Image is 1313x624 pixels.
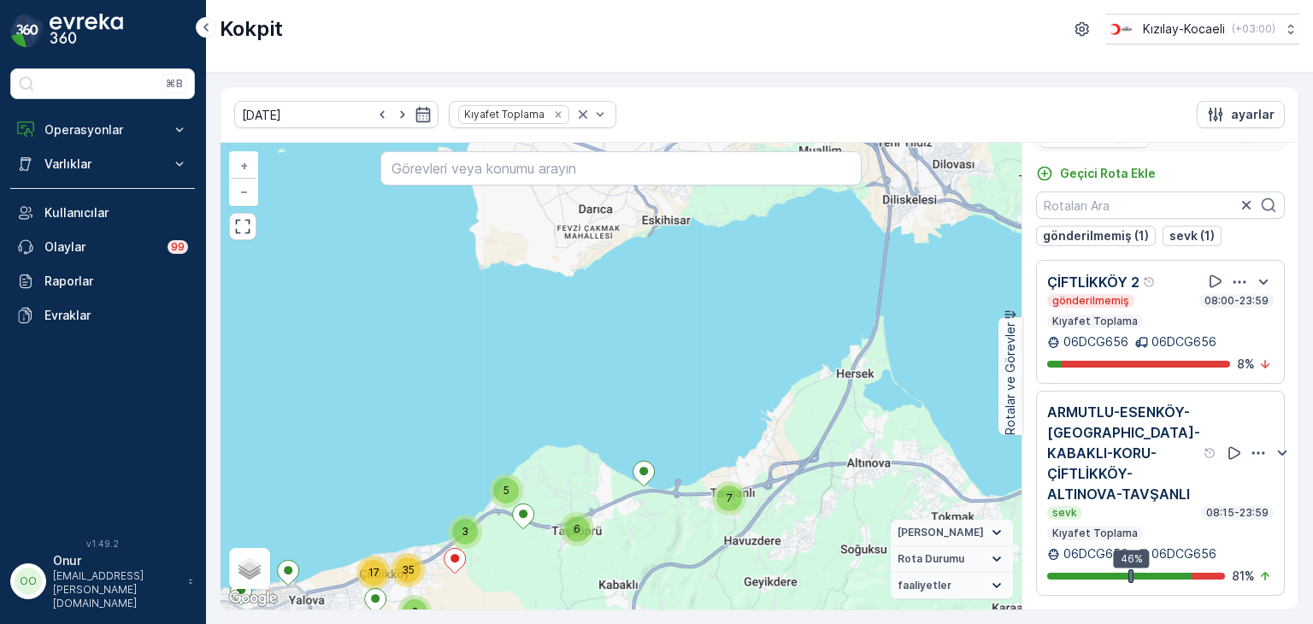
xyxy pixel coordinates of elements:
[10,539,195,549] span: v 1.49.2
[1106,14,1299,44] button: Kızılay-Kocaeli(+03:00)
[10,14,44,48] img: logo
[1036,165,1156,182] a: Geçici Rota Ekle
[44,238,157,256] p: Olaylar
[231,179,256,204] a: Uzaklaştır
[231,153,256,179] a: Yakınlaştır
[1047,272,1139,292] p: ÇİFTLİKKÖY 2
[240,184,249,198] span: −
[1060,165,1156,182] p: Geçici Rota Ekle
[1036,226,1156,246] button: gönderilmemiş (1)
[240,158,248,173] span: +
[10,147,195,181] button: Varlıklar
[10,196,195,230] a: Kullanıcılar
[1151,333,1216,350] p: 06DCG656
[44,307,188,324] p: Evraklar
[380,151,861,185] input: Görevleri veya konumu arayın
[1043,227,1149,244] p: gönderilmemiş (1)
[220,15,283,43] p: Kokpit
[53,569,180,610] p: [EMAIL_ADDRESS][PERSON_NAME][DOMAIN_NAME]
[231,550,268,587] a: Layers
[1232,568,1255,585] p: 81 %
[1204,446,1217,460] div: Yardım Araç İkonu
[15,568,42,595] div: OO
[1232,22,1275,36] p: ( +03:00 )
[574,522,580,535] span: 6
[53,552,180,569] p: Onur
[1047,402,1200,504] p: ARMUTLU-ESENKÖY-[GEOGRAPHIC_DATA]-KABAKLI-KORU-ÇİFTLİKKÖY-ALTINOVA-TAVŞANLI
[891,520,1013,546] summary: [PERSON_NAME]
[1163,226,1222,246] button: sevk (1)
[1169,227,1215,244] p: sevk (1)
[727,492,733,504] span: 7
[1231,106,1275,123] p: ayarlar
[391,553,425,587] div: 35
[1051,315,1139,328] p: Kıyafet Toplama
[10,113,195,147] button: Operasyonlar
[459,106,547,122] div: Kıyafet Toplama
[898,579,951,592] span: faaliyetler
[234,101,439,128] input: dd/mm/yyyy
[44,156,161,173] p: Varlıklar
[1051,294,1131,308] p: gönderilmemiş
[503,484,509,497] span: 5
[712,481,746,515] div: 7
[50,14,123,48] img: logo_dark-DEwI_e13.png
[10,298,195,333] a: Evraklar
[44,273,188,290] p: Raporlar
[10,552,195,610] button: OOOnur[EMAIL_ADDRESS][PERSON_NAME][DOMAIN_NAME]
[166,77,183,91] p: ⌘B
[1204,506,1270,520] p: 08:15-23:59
[1203,294,1270,308] p: 08:00-23:59
[412,605,418,618] span: 2
[549,108,568,121] div: Remove Kıyafet Toplama
[368,566,380,579] span: 17
[1197,101,1285,128] button: ayarlar
[1143,275,1157,289] div: Yardım Araç İkonu
[10,230,195,264] a: Olaylar99
[1151,545,1216,562] p: 06DCG656
[898,552,964,566] span: Rota Durumu
[1051,506,1079,520] p: sevk
[10,264,195,298] a: Raporlar
[1036,191,1285,219] input: Rotaları Ara
[356,556,391,590] div: 17
[898,526,984,539] span: [PERSON_NAME]
[1063,545,1128,562] p: 06DCG656
[1114,550,1150,568] div: 46%
[448,515,482,549] div: 3
[1051,527,1139,540] p: Kıyafet Toplama
[891,546,1013,573] summary: Rota Durumu
[891,573,1013,599] summary: faaliyetler
[1237,356,1255,373] p: 8 %
[1106,20,1136,38] img: k%C4%B1z%C4%B1lay_0jL9uU1.png
[44,121,161,138] p: Operasyonlar
[44,204,188,221] p: Kullanıcılar
[1143,21,1225,38] p: Kızılay-Kocaeli
[489,474,523,508] div: 5
[225,587,281,609] img: Google
[462,525,468,538] span: 3
[1002,322,1019,435] p: Rotalar ve Görevler
[1063,333,1128,350] p: 06DCG656
[402,563,415,576] span: 35
[225,587,281,609] a: Bu bölgeyi Google Haritalar'da açın (yeni pencerede açılır)
[171,240,185,254] p: 99
[560,512,594,546] div: 6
